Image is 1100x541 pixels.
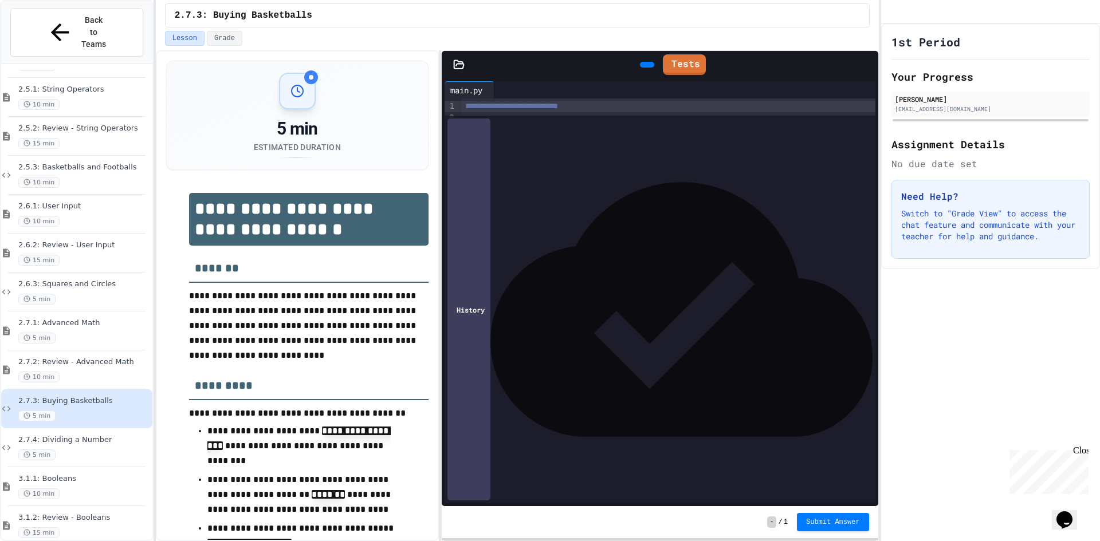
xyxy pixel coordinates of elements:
h1: 1st Period [891,34,960,50]
span: 3.1.1: Booleans [18,474,150,484]
iframe: chat widget [1052,495,1089,530]
h2: Your Progress [891,69,1090,85]
p: Switch to "Grade View" to access the chat feature and communicate with your teacher for help and ... [901,208,1080,242]
span: 2.5.3: Basketballs and Footballs [18,163,150,172]
span: Back to Teams [80,14,107,50]
button: Back to Teams [10,8,143,57]
span: 2.5.1: String Operators [18,85,150,94]
span: 2.6.2: Review - User Input [18,240,150,250]
span: 2.7.4: Dividing a Number [18,435,150,445]
span: 15 min [18,255,60,266]
div: No due date set [891,157,1090,171]
button: Lesson [165,31,205,46]
span: 2.7.3: Buying Basketballs [175,9,312,22]
div: [EMAIL_ADDRESS][DOMAIN_NAME] [895,105,1086,113]
iframe: chat widget [1005,445,1089,494]
span: 10 min [18,177,60,188]
span: 10 min [18,372,60,382]
span: 2.5.2: Review - String Operators [18,124,150,133]
div: 5 min [254,119,341,139]
h2: Assignment Details [891,136,1090,152]
span: 5 min [18,333,56,343]
h3: Need Help? [901,189,1080,203]
span: 2.6.1: User Input [18,202,150,211]
span: / [779,518,783,527]
span: 2.7.1: Advanced Math [18,318,150,328]
span: 2.7.3: Buying Basketballs [18,396,150,406]
span: 10 min [18,216,60,227]
span: - [767,516,776,528]
button: Grade [207,31,242,46]
div: 1 [445,101,456,112]
div: Estimated Duration [254,141,341,153]
span: 2.7.2: Review - Advanced Math [18,357,150,367]
button: Submit Answer [797,513,869,531]
a: Tests [663,54,706,75]
span: 5 min [18,410,56,421]
span: 15 min [18,138,60,149]
div: Chat with us now!Close [5,5,79,73]
div: main.py [445,81,494,98]
span: 1 [784,518,788,527]
div: main.py [445,84,488,96]
span: 2.6.3: Squares and Circles [18,279,150,289]
div: 2 [445,112,456,124]
span: 15 min [18,527,60,538]
span: 5 min [18,449,56,460]
span: 3.1.2: Review - Booleans [18,513,150,523]
div: History [447,119,490,500]
span: 10 min [18,99,60,110]
span: 5 min [18,294,56,305]
span: Submit Answer [806,518,860,527]
span: 10 min [18,488,60,499]
div: [PERSON_NAME] [895,94,1086,104]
